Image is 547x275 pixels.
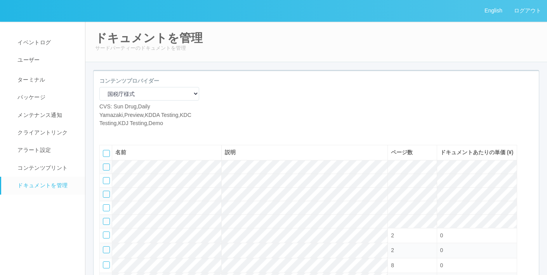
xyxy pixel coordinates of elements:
[16,129,68,136] span: クライアントリンク
[16,94,45,100] span: パッケージ
[1,159,92,177] a: コンテンツプリント
[99,77,159,85] label: コンテンツプロバイダー
[523,174,535,190] div: 下に移動
[99,103,191,126] span: CVS: Sun Drug,Daily Yamazaki,Preview,KDDA Testing,KDC Testing,KDJ Testing,Demo
[523,190,535,205] div: 最下部に移動
[16,57,40,63] span: ユーザー
[1,124,92,141] a: クライアントリンク
[16,39,51,45] span: イベントログ
[440,262,443,268] span: 0
[225,148,384,157] div: 説明
[16,147,51,153] span: アラート設定
[1,69,92,89] a: ターミナル
[1,34,92,51] a: イベントログ
[16,77,45,83] span: ターミナル
[440,247,443,253] span: 0
[391,262,394,268] span: 8
[16,182,68,188] span: ドキュメントを管理
[440,232,443,238] span: 0
[440,148,514,157] div: ドキュメントあたりの単価 (¥)
[391,232,394,238] span: 2
[16,165,68,171] span: コンテンツプリント
[523,158,535,174] div: 上に移動
[115,148,218,157] div: 名前
[1,106,92,124] a: メンテナンス通知
[1,89,92,106] a: パッケージ
[16,112,62,118] span: メンテナンス通知
[95,31,537,44] h2: ドキュメントを管理
[523,143,535,158] div: 最上部に移動
[391,247,394,253] span: 2
[1,51,92,69] a: ユーザー
[391,148,433,157] div: ページ数
[1,141,92,159] a: アラート設定
[95,44,537,52] p: サードパーティーのドキュメントを管理
[1,177,92,194] a: ドキュメントを管理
